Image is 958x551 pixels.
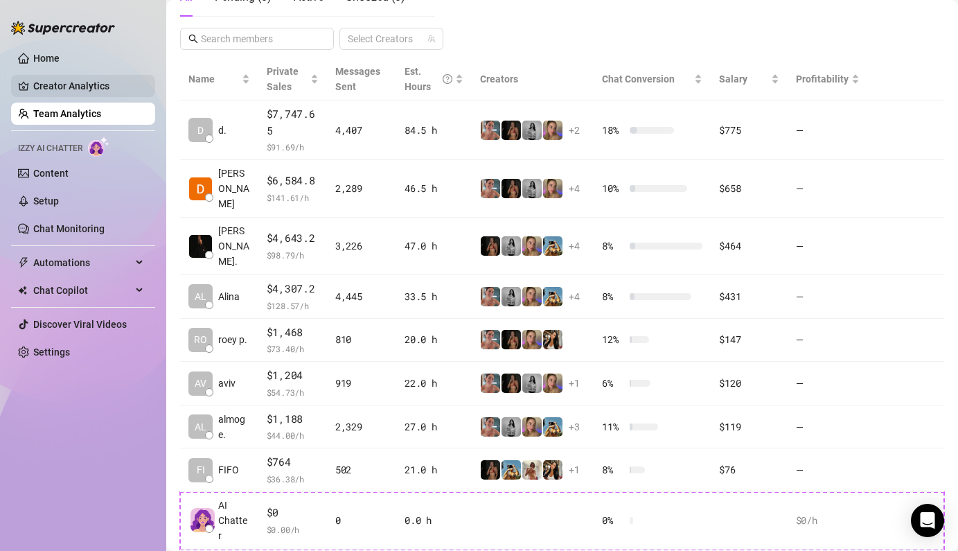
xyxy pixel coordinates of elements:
[569,123,580,138] span: + 2
[218,376,236,391] span: aviv
[180,58,258,100] th: Name
[201,31,314,46] input: Search members
[522,179,542,198] img: A
[267,299,319,313] span: $ 128.57 /h
[788,218,868,275] td: —
[602,513,624,528] span: 0 %
[602,73,675,85] span: Chat Conversion
[88,137,109,157] img: AI Chatter
[719,181,779,196] div: $658
[335,66,380,92] span: Messages Sent
[569,238,580,254] span: + 4
[33,347,70,358] a: Settings
[405,123,463,138] div: 84.5 h
[218,332,247,347] span: roey p.
[543,121,562,140] img: Cherry
[522,417,542,437] img: Cherry
[602,419,624,435] span: 11 %
[33,168,69,179] a: Content
[602,332,624,347] span: 12 %
[481,460,500,480] img: the_bohema
[189,235,212,258] img: Chap צ׳אפ
[33,75,144,97] a: Creator Analytics
[18,257,29,268] span: thunderbolt
[267,367,319,384] span: $1,204
[427,35,436,43] span: team
[405,64,452,94] div: Est. Hours
[502,417,521,437] img: A
[335,376,388,391] div: 919
[267,106,319,139] span: $7,747.65
[267,505,319,521] span: $0
[335,181,388,196] div: 2,289
[719,289,779,304] div: $431
[481,287,500,306] img: Yarden
[405,376,463,391] div: 22.0 h
[188,34,198,44] span: search
[335,238,388,254] div: 3,226
[569,419,580,435] span: + 3
[522,287,542,306] img: Cherry
[197,123,204,138] span: D
[543,374,562,393] img: Cherry
[543,236,562,256] img: Babydanix
[335,462,388,478] div: 502
[472,58,594,100] th: Creators
[267,173,319,189] span: $6,584.8
[602,376,624,391] span: 6 %
[189,177,212,200] img: Dana Roz
[502,330,521,349] img: the_bohema
[267,66,299,92] span: Private Sales
[543,460,562,480] img: AdelDahan
[267,342,319,356] span: $ 73.40 /h
[788,448,868,492] td: —
[522,121,542,140] img: A
[335,123,388,138] div: 4,407
[796,73,849,85] span: Profitability
[522,330,542,349] img: Cherry
[33,223,105,234] a: Chat Monitoring
[18,286,27,295] img: Chat Copilot
[788,405,868,449] td: —
[267,523,319,536] span: $ 0.00 /h
[33,195,59,207] a: Setup
[443,64,452,94] span: question-circle
[194,332,207,347] span: RO
[719,238,779,254] div: $464
[502,374,521,393] img: the_bohema
[481,374,500,393] img: Yarden
[719,376,779,391] div: $120
[267,191,319,204] span: $ 141.61 /h
[405,332,463,347] div: 20.0 h
[195,419,206,435] span: AL
[788,275,868,319] td: —
[543,179,562,198] img: Cherry
[405,289,463,304] div: 33.5 h
[788,362,868,405] td: —
[33,53,60,64] a: Home
[33,279,132,301] span: Chat Copilot
[602,462,624,478] span: 8 %
[267,454,319,471] span: $764
[33,108,101,119] a: Team Analytics
[481,236,500,256] img: the_bohema
[218,412,250,442] span: almog e.
[719,73,747,85] span: Salary
[481,417,500,437] img: Yarden
[267,324,319,341] span: $1,468
[218,462,239,478] span: FIFO
[188,71,239,87] span: Name
[481,330,500,349] img: Yarden
[569,181,580,196] span: + 4
[267,411,319,428] span: $1,188
[602,238,624,254] span: 8 %
[218,166,250,211] span: [PERSON_NAME]
[405,181,463,196] div: 46.5 h
[522,374,542,393] img: A
[267,281,319,297] span: $4,307.2
[405,419,463,435] div: 27.0 h
[267,230,319,247] span: $4,643.2
[218,223,250,269] span: [PERSON_NAME].
[569,289,580,304] span: + 4
[218,498,250,543] span: AI Chatter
